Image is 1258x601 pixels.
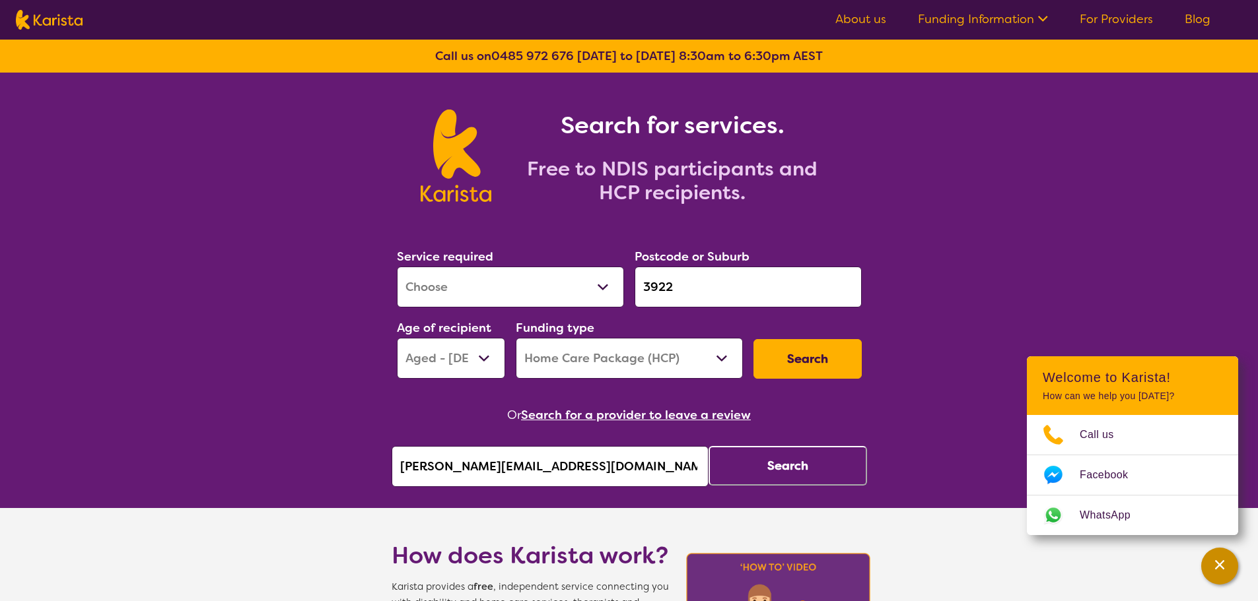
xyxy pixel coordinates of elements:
[1080,505,1146,525] span: WhatsApp
[1027,495,1238,535] a: Web link opens in a new tab.
[709,446,867,486] button: Search
[835,11,886,27] a: About us
[1201,548,1238,585] button: Channel Menu
[516,320,594,336] label: Funding type
[753,339,862,379] button: Search
[491,48,574,64] a: 0485 972 676
[1027,356,1238,535] div: Channel Menu
[473,581,493,593] b: free
[16,10,83,30] img: Karista logo
[1080,465,1144,485] span: Facebook
[1027,415,1238,535] ul: Choose channel
[435,48,823,64] b: Call us on [DATE] to [DATE] 8:30am to 6:30pm AEST
[507,405,521,425] span: Or
[1080,11,1153,27] a: For Providers
[918,11,1048,27] a: Funding Information
[392,540,669,571] h1: How does Karista work?
[392,446,709,487] input: Type provider name here
[397,249,493,265] label: Service required
[1043,369,1222,385] h2: Welcome to Karista!
[1185,11,1210,27] a: Blog
[1080,425,1130,445] span: Call us
[507,110,837,141] h1: Search for services.
[635,249,750,265] label: Postcode or Suburb
[397,320,491,336] label: Age of recipient
[421,110,491,202] img: Karista logo
[507,157,837,205] h2: Free to NDIS participants and HCP recipients.
[1043,391,1222,402] p: How can we help you [DATE]?
[521,405,751,425] button: Search for a provider to leave a review
[635,267,862,307] input: Type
